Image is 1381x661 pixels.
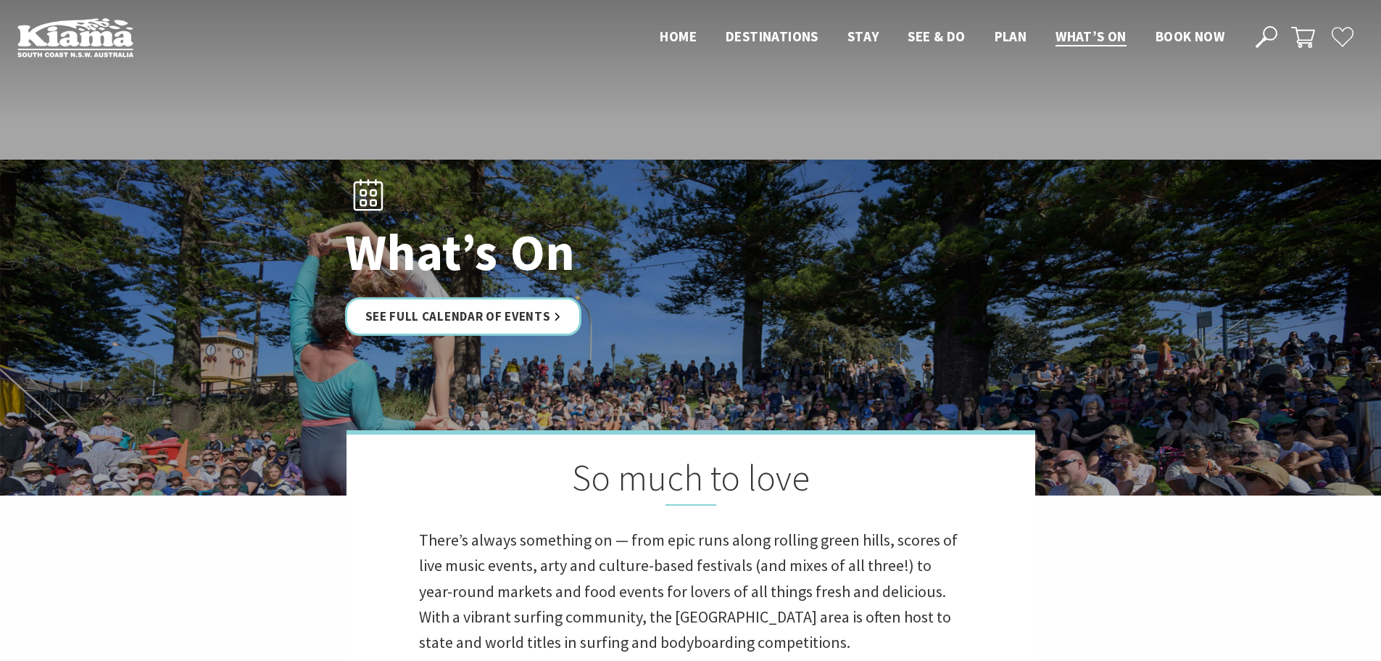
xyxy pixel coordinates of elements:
[17,17,133,57] img: Kiama Logo
[995,28,1027,45] span: Plan
[908,28,965,45] span: See & Do
[645,25,1239,49] nav: Main Menu
[419,456,963,506] h2: So much to love
[1056,28,1127,45] span: What’s On
[345,224,755,280] h1: What’s On
[345,297,582,336] a: See Full Calendar of Events
[1156,28,1224,45] span: Book now
[660,28,697,45] span: Home
[847,28,879,45] span: Stay
[726,28,818,45] span: Destinations
[419,527,963,655] p: There’s always something on — from epic runs along rolling green hills, scores of live music even...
